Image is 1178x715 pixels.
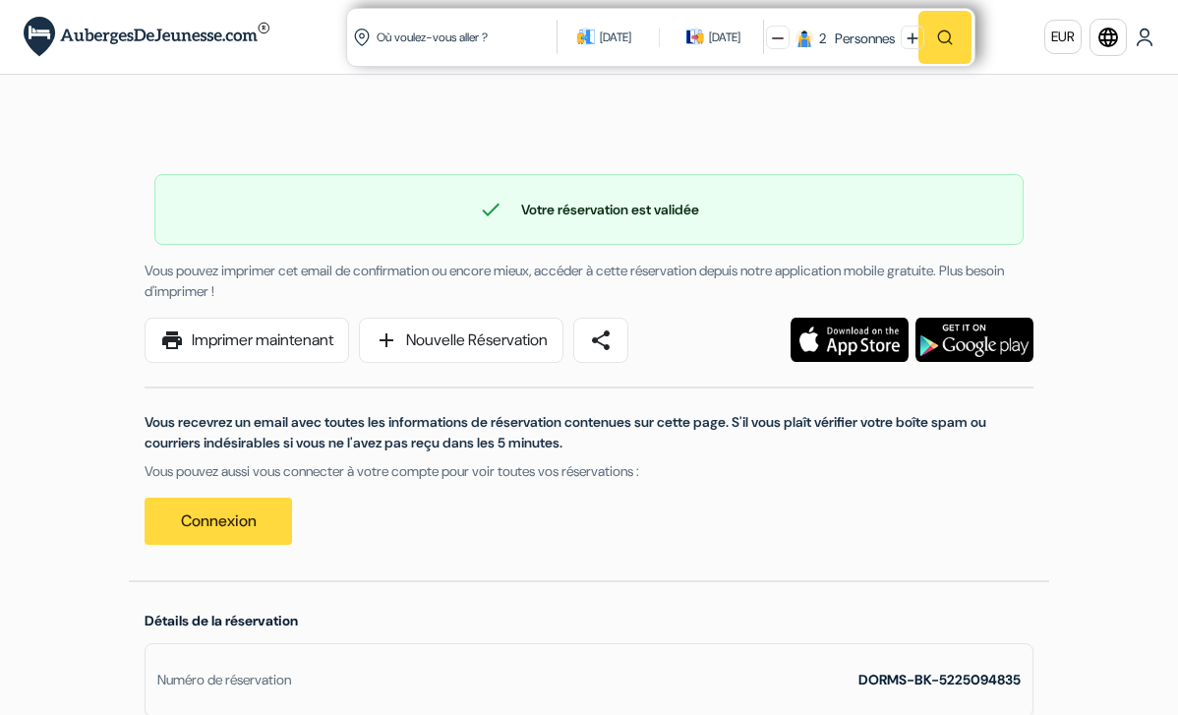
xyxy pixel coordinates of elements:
strong: DORMS-BK-5225094835 [858,671,1021,688]
img: minus [772,32,784,44]
a: addNouvelle Réservation [359,318,563,363]
a: language [1090,19,1127,56]
div: Votre réservation est validée [155,198,1023,221]
img: calendarIcon icon [686,28,704,45]
span: add [375,328,398,352]
p: Vous pouvez aussi vous connecter à votre compte pour voir toutes vos réservations : [145,461,1033,482]
span: check [479,198,502,221]
img: Téléchargez l'application gratuite [915,318,1033,362]
img: guest icon [795,30,813,47]
a: EUR [1044,20,1082,54]
div: Numéro de réservation [157,670,291,690]
div: Personnes [829,29,895,49]
div: [DATE] [600,28,631,47]
img: Téléchargez l'application gratuite [791,318,909,362]
img: AubergesDeJeunesse.com [24,17,269,57]
a: printImprimer maintenant [145,318,349,363]
p: Vous recevrez un email avec toutes les informations de réservation contenues sur cette page. S'il... [145,412,1033,453]
div: 2 [819,29,826,49]
a: Connexion [145,498,292,545]
img: plus [907,32,918,44]
img: location icon [353,29,371,46]
a: share [573,318,628,363]
input: Ville, université ou logement [375,13,560,61]
img: User Icon [1135,28,1154,47]
span: share [589,328,613,352]
span: Vous pouvez imprimer cet email de confirmation ou encore mieux, accéder à cette réservation depui... [145,262,1004,300]
span: print [160,328,184,352]
img: calendarIcon icon [577,28,595,45]
i: language [1096,26,1120,49]
div: [DATE] [709,28,740,47]
span: Détails de la réservation [145,612,298,629]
